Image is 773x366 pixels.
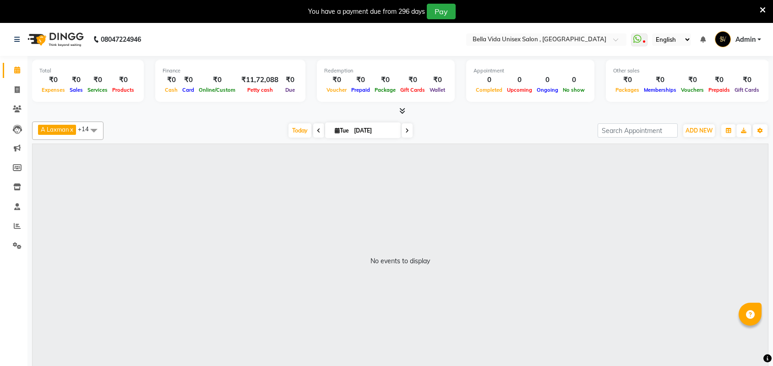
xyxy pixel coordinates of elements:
[398,87,427,93] span: Gift Cards
[85,87,110,93] span: Services
[180,87,196,93] span: Card
[324,67,447,75] div: Redemption
[245,87,275,93] span: Petty cash
[732,75,762,85] div: ₹0
[706,87,732,93] span: Prepaids
[283,87,297,93] span: Due
[238,75,282,85] div: ₹11,72,088
[613,75,642,85] div: ₹0
[196,87,238,93] span: Online/Custom
[370,256,430,266] div: No events to display
[85,75,110,85] div: ₹0
[23,27,86,52] img: logo
[686,127,713,134] span: ADD NEW
[505,87,534,93] span: Upcoming
[561,87,587,93] span: No show
[324,75,349,85] div: ₹0
[180,75,196,85] div: ₹0
[163,67,298,75] div: Finance
[372,87,398,93] span: Package
[101,27,141,52] b: 08047224946
[706,75,732,85] div: ₹0
[598,123,678,138] input: Search Appointment
[67,75,85,85] div: ₹0
[534,87,561,93] span: Ongoing
[39,75,67,85] div: ₹0
[679,75,706,85] div: ₹0
[613,87,642,93] span: Packages
[39,87,67,93] span: Expenses
[474,75,505,85] div: 0
[642,87,679,93] span: Memberships
[427,4,456,19] button: Pay
[163,87,180,93] span: Cash
[505,75,534,85] div: 0
[41,126,69,133] span: A Laxman
[110,87,136,93] span: Products
[349,75,372,85] div: ₹0
[679,87,706,93] span: Vouchers
[715,31,731,47] img: Admin
[324,87,349,93] span: Voucher
[163,75,180,85] div: ₹0
[474,67,587,75] div: Appointment
[349,87,372,93] span: Prepaid
[282,75,298,85] div: ₹0
[289,123,311,138] span: Today
[427,87,447,93] span: Wallet
[196,75,238,85] div: ₹0
[39,67,136,75] div: Total
[561,75,587,85] div: 0
[427,75,447,85] div: ₹0
[351,124,397,138] input: 2025-09-02
[732,87,762,93] span: Gift Cards
[534,75,561,85] div: 0
[332,127,351,134] span: Tue
[613,67,762,75] div: Other sales
[110,75,136,85] div: ₹0
[683,124,715,137] button: ADD NEW
[69,126,73,133] a: x
[474,87,505,93] span: Completed
[67,87,85,93] span: Sales
[398,75,427,85] div: ₹0
[642,75,679,85] div: ₹0
[78,125,96,133] span: +14
[308,7,425,17] div: You have a payment due from 296 days
[372,75,398,85] div: ₹0
[735,35,756,44] span: Admin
